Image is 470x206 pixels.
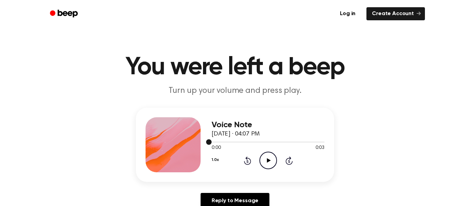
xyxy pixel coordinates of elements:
h3: Voice Note [212,120,324,130]
span: 0:03 [316,144,324,152]
a: Log in [333,6,362,22]
span: 0:00 [212,144,221,152]
h1: You were left a beep [59,55,411,80]
button: 1.0x [212,154,218,166]
span: [DATE] · 04:07 PM [212,131,260,137]
a: Beep [45,7,84,21]
p: Turn up your volume and press play. [103,85,367,97]
a: Create Account [366,7,425,20]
